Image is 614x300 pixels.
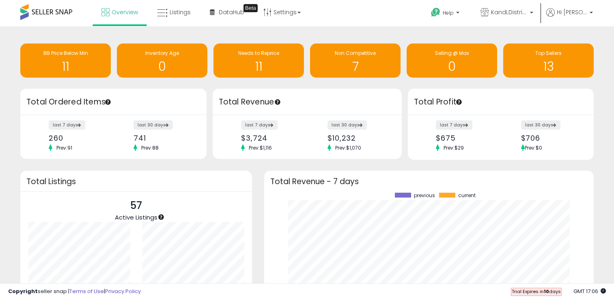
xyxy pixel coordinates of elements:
[407,43,497,78] a: Selling @ Max 0
[503,43,594,78] a: Top Sellers 13
[121,60,203,73] h1: 0
[439,144,468,151] span: Prev: $29
[49,134,107,142] div: 260
[241,120,278,130] label: last 7 days
[327,120,367,130] label: last 30 days
[546,8,593,26] a: Hi [PERSON_NAME]
[8,287,38,295] strong: Copyright
[512,288,561,295] span: Trial Expires in days
[52,144,76,151] span: Prev: 91
[424,1,468,26] a: Help
[219,8,244,16] span: DataHub
[491,8,528,16] span: KandLDistribution LLC
[544,288,549,295] b: 10
[310,43,401,78] a: Non Competitive 7
[243,4,258,12] div: Tooltip anchor
[49,120,85,130] label: last 7 days
[573,287,606,295] span: 2025-08-14 17:06 GMT
[115,213,157,222] span: Active Listings
[8,288,141,296] div: seller snap | |
[134,120,173,130] label: last 30 days
[414,193,435,198] span: previous
[436,134,494,142] div: $675
[157,213,165,221] div: Tooltip anchor
[245,144,276,151] span: Prev: $1,116
[43,50,88,57] span: BB Price Below Min
[411,60,493,73] h1: 0
[134,134,192,142] div: 741
[26,178,246,185] h3: Total Listings
[521,120,560,130] label: last 30 days
[535,50,562,57] span: Top Sellers
[443,9,454,16] span: Help
[137,144,163,151] span: Prev: 88
[270,178,588,185] h3: Total Revenue - 7 days
[521,134,580,142] div: $706
[218,60,300,73] h1: 11
[238,50,279,57] span: Needs to Reprice
[20,43,111,78] a: BB Price Below Min 11
[327,134,388,142] div: $10,232
[435,50,469,57] span: Selling @ Max
[219,96,396,108] h3: Total Revenue
[414,96,588,108] h3: Total Profit
[458,193,476,198] span: current
[557,8,587,16] span: Hi [PERSON_NAME]
[335,50,376,57] span: Non Competitive
[112,8,138,16] span: Overview
[24,60,107,73] h1: 11
[69,287,104,295] a: Terms of Use
[455,98,463,106] div: Tooltip anchor
[170,8,191,16] span: Listings
[331,144,365,151] span: Prev: $1,070
[104,98,112,106] div: Tooltip anchor
[241,134,301,142] div: $3,724
[145,50,179,57] span: Inventory Age
[26,96,200,108] h3: Total Ordered Items
[431,7,441,17] i: Get Help
[117,43,207,78] a: Inventory Age 0
[507,60,590,73] h1: 13
[525,144,542,151] span: Prev: $0
[115,198,157,213] p: 57
[274,98,281,106] div: Tooltip anchor
[436,120,472,130] label: last 7 days
[213,43,304,78] a: Needs to Reprice 11
[105,287,141,295] a: Privacy Policy
[314,60,396,73] h1: 7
